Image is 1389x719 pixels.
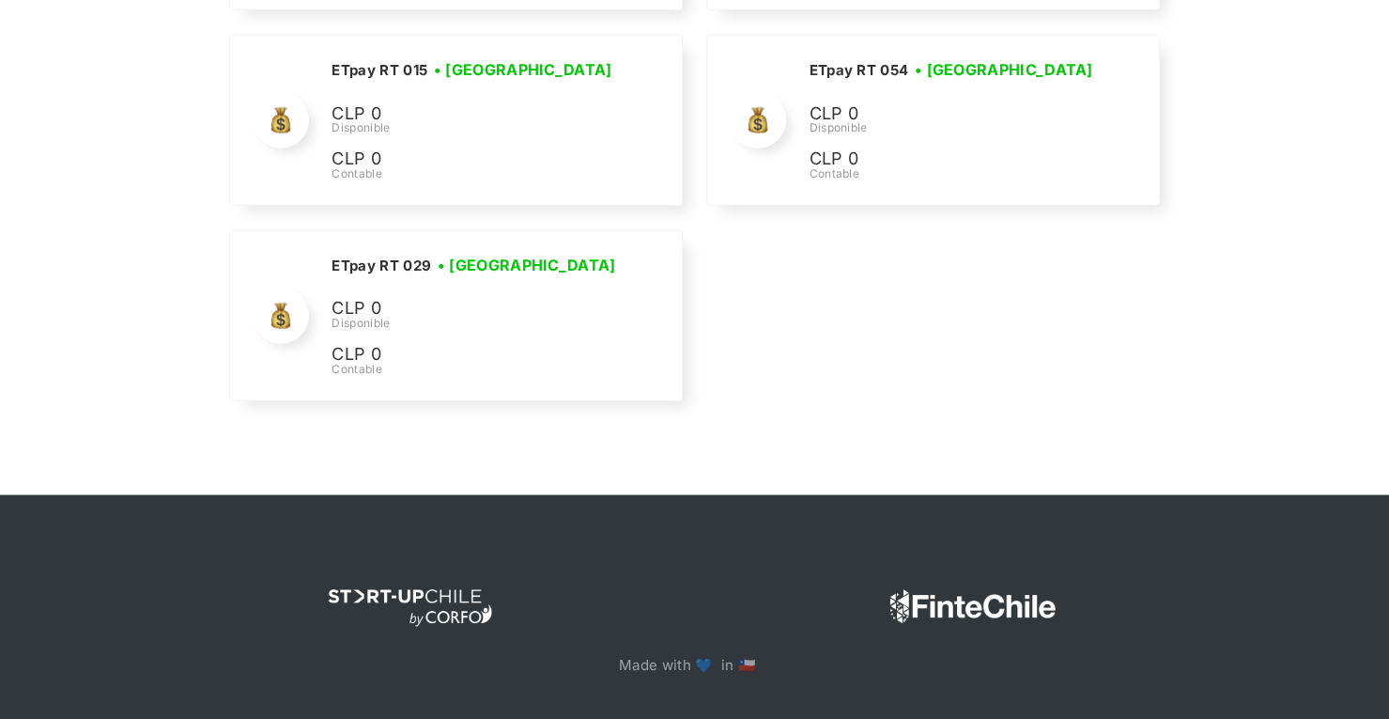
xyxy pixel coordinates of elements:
[809,165,1099,182] div: Contable
[332,361,622,378] div: Contable
[332,61,427,80] h2: ETpay RT 015
[332,341,613,368] p: CLP 0
[809,61,908,80] h2: ETpay RT 054
[332,315,622,332] div: Disponible
[332,295,613,322] p: CLP 0
[438,254,616,276] h3: • [GEOGRAPHIC_DATA]
[332,101,613,128] p: CLP 0
[332,257,431,275] h2: ETpay RT 029
[434,58,612,81] h3: • [GEOGRAPHIC_DATA]
[809,146,1090,173] p: CLP 0
[809,101,1090,128] p: CLP 0
[915,58,1093,81] h3: • [GEOGRAPHIC_DATA]
[619,655,770,677] p: Made with 💙 in 🇨🇱
[332,146,613,173] p: CLP 0
[809,119,1099,136] div: Disponible
[332,119,618,136] div: Disponible
[332,165,618,182] div: Contable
